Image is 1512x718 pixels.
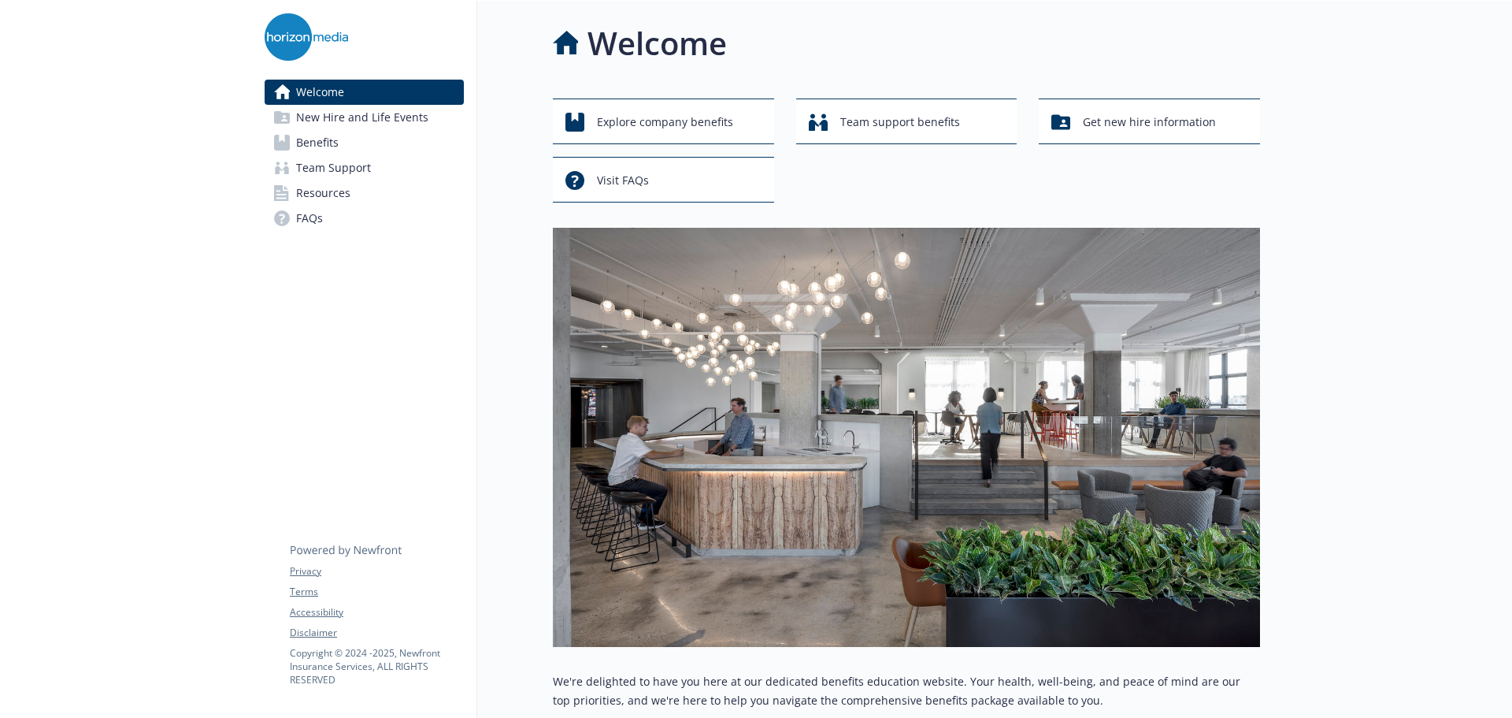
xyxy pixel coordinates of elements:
[296,105,428,130] span: New Hire and Life Events
[265,105,464,130] a: New Hire and Life Events
[597,107,733,137] span: Explore company benefits
[265,155,464,180] a: Team Support
[553,157,774,203] button: Visit FAQs
[296,80,344,105] span: Welcome
[290,585,463,599] a: Terms
[296,130,339,155] span: Benefits
[265,130,464,155] a: Benefits
[796,99,1017,144] button: Team support benefits
[1083,107,1216,137] span: Get new hire information
[265,206,464,231] a: FAQs
[265,180,464,206] a: Resources
[1039,99,1260,144] button: Get new hire information
[840,107,960,137] span: Team support benefits
[553,672,1260,710] p: We're delighted to have you here at our dedicated benefits education website. Your health, well-b...
[290,564,463,578] a: Privacy
[296,180,350,206] span: Resources
[296,155,371,180] span: Team Support
[296,206,323,231] span: FAQs
[290,646,463,686] p: Copyright © 2024 - 2025 , Newfront Insurance Services, ALL RIGHTS RESERVED
[553,99,774,144] button: Explore company benefits
[587,20,727,67] h1: Welcome
[290,605,463,619] a: Accessibility
[290,626,463,640] a: Disclaimer
[553,228,1260,647] img: overview page banner
[265,80,464,105] a: Welcome
[597,166,649,195] span: Visit FAQs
